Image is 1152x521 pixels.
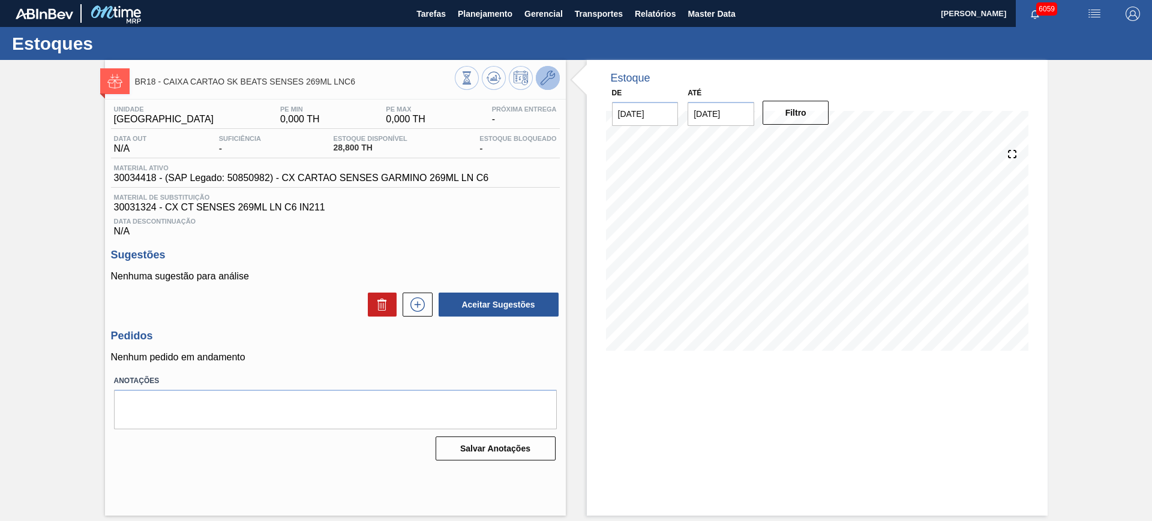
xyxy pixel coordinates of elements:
[334,135,407,142] span: Estoque Disponível
[479,135,556,142] span: Estoque Bloqueado
[575,7,623,21] span: Transportes
[114,106,214,113] span: Unidade
[1087,7,1102,21] img: userActions
[114,114,214,125] span: [GEOGRAPHIC_DATA]
[763,101,829,125] button: Filtro
[458,7,512,21] span: Planejamento
[416,7,446,21] span: Tarefas
[536,66,560,90] button: Ir ao Master Data / Geral
[524,7,563,21] span: Gerencial
[114,194,557,201] span: Material de Substituição
[688,7,735,21] span: Master Data
[489,106,560,125] div: -
[107,74,122,89] img: Ícone
[111,352,560,363] p: Nenhum pedido em andamento
[216,135,264,154] div: -
[1016,5,1054,22] button: Notificações
[436,436,556,460] button: Salvar Anotações
[219,135,261,142] span: Suficiência
[114,202,557,213] span: 30031324 - CX CT SENSES 269ML LN C6 IN211
[397,293,433,317] div: Nova sugestão
[688,89,701,97] label: Até
[280,114,320,125] span: 0,000 TH
[433,291,560,318] div: Aceitar Sugestões
[482,66,506,90] button: Atualizar Gráfico
[114,372,557,390] label: Anotações
[439,293,559,317] button: Aceitar Sugestões
[688,102,754,126] input: dd/mm/yyyy
[386,106,425,113] span: PE MAX
[114,173,489,183] span: 30034418 - (SAP Legado: 50850982) - CX CARTAO SENSES GARMINO 269ML LN C6
[111,213,560,237] div: N/A
[635,7,676,21] span: Relatórios
[492,106,557,113] span: Próxima Entrega
[114,135,147,142] span: Data out
[12,37,225,50] h1: Estoques
[509,66,533,90] button: Programar Estoque
[362,293,397,317] div: Excluir Sugestões
[111,135,150,154] div: N/A
[1036,2,1057,16] span: 6059
[455,66,479,90] button: Visão Geral dos Estoques
[476,135,559,154] div: -
[135,77,455,86] span: BR18 - CAIXA CARTAO SK BEATS SENSES 269ML LNC6
[334,143,407,152] span: 28,800 TH
[611,72,650,85] div: Estoque
[111,249,560,261] h3: Sugestões
[612,89,622,97] label: De
[386,114,425,125] span: 0,000 TH
[280,106,320,113] span: PE MIN
[612,102,679,126] input: dd/mm/yyyy
[111,330,560,342] h3: Pedidos
[111,271,560,282] p: Nenhuma sugestão para análise
[114,164,489,171] span: Material ativo
[114,218,557,225] span: Data Descontinuação
[1126,7,1140,21] img: Logout
[16,8,73,19] img: TNhmsLtSVTkK8tSr43FrP2fwEKptu5GPRR3wAAAABJRU5ErkJggg==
